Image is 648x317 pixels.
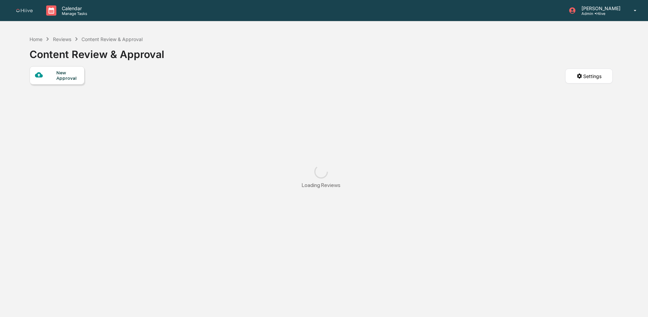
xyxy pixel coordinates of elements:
p: Admin • Hiive [576,11,624,16]
div: Home [30,36,42,42]
button: Settings [565,69,613,83]
p: Manage Tasks [56,11,91,16]
p: Calendar [56,5,91,11]
div: Content Review & Approval [81,36,143,42]
img: logo [16,9,33,13]
div: Reviews [53,36,71,42]
div: Content Review & Approval [30,43,164,60]
div: New Approval [56,70,79,81]
div: Loading Reviews [302,182,340,188]
p: [PERSON_NAME] [576,5,624,11]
